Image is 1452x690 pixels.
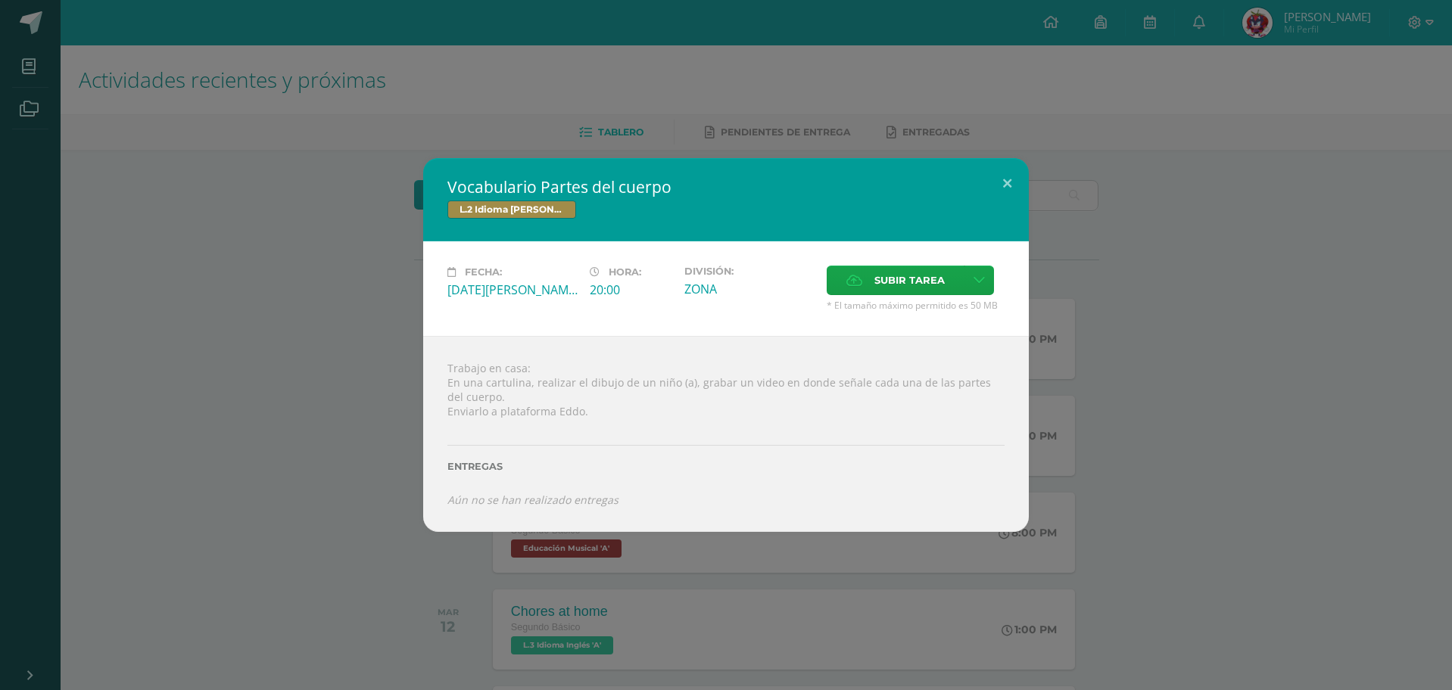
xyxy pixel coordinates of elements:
h2: Vocabulario Partes del cuerpo [447,176,1005,197]
span: Hora: [609,266,641,278]
div: Trabajo en casa: En una cartulina, realizar el dibujo de un niño (a), grabar un video en donde se... [423,336,1029,532]
i: Aún no se han realizado entregas [447,493,619,507]
div: [DATE][PERSON_NAME] [447,281,578,298]
label: Entregas [447,461,1005,472]
span: * El tamaño máximo permitido es 50 MB [827,299,1005,312]
span: Subir tarea [874,266,945,294]
label: División: [684,266,815,277]
div: 20:00 [590,281,672,298]
div: ZONA [684,281,815,297]
span: Fecha: [465,266,502,278]
button: Close (Esc) [986,158,1029,210]
span: L.2 Idioma [PERSON_NAME] [447,200,576,219]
